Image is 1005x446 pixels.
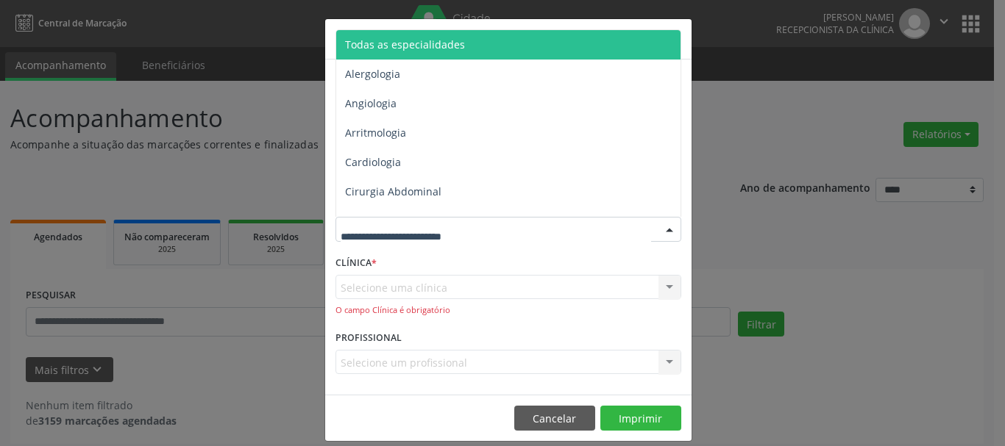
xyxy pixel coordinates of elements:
span: Alergologia [345,67,400,81]
span: Cirurgia Abdominal [345,184,441,198]
label: CLÍNICA [335,252,377,275]
h5: Relatório de agendamentos [335,29,504,48]
span: Todas as especialidades [345,37,465,51]
button: Close [662,19,692,55]
div: O campo Clínica é obrigatório [335,304,681,317]
span: Angiologia [345,96,397,110]
button: Cancelar [514,406,595,431]
span: Cirurgia Bariatrica [345,214,436,228]
span: Arritmologia [345,126,406,140]
button: Imprimir [600,406,681,431]
label: PROFISSIONAL [335,327,402,350]
span: Cardiologia [345,155,401,169]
